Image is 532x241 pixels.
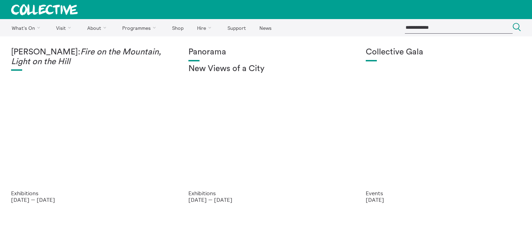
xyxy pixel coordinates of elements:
[366,190,521,196] p: Events
[366,197,521,203] p: [DATE]
[166,19,189,36] a: Shop
[188,48,344,57] h1: Panorama
[191,19,220,36] a: Hire
[11,48,161,66] em: Fire on the Mountain, Light on the Hill
[188,190,344,196] p: Exhibitions
[177,36,355,214] a: Collective Panorama June 2025 small file 8 Panorama New Views of a City Exhibitions [DATE] — [DATE]
[221,19,252,36] a: Support
[6,19,49,36] a: What's On
[81,19,115,36] a: About
[355,36,532,214] a: Collective Gala 2023. Image credit Sally Jubb. Collective Gala Events [DATE]
[253,19,277,36] a: News
[11,48,166,67] h1: [PERSON_NAME]:
[366,48,521,57] h1: Collective Gala
[11,197,166,203] p: [DATE] — [DATE]
[188,197,344,203] p: [DATE] — [DATE]
[116,19,165,36] a: Programmes
[50,19,80,36] a: Visit
[188,64,344,74] h2: New Views of a City
[11,190,166,196] p: Exhibitions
